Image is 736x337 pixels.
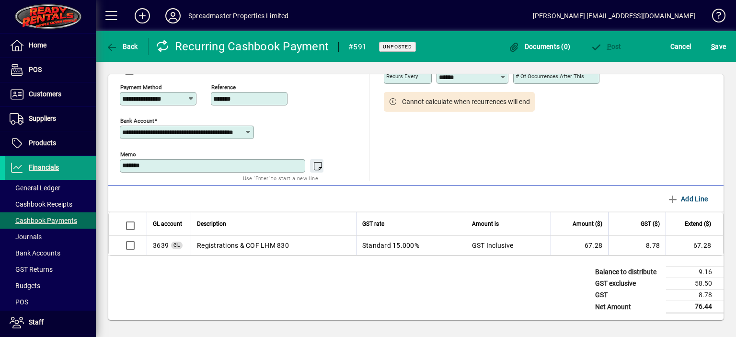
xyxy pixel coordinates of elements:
[106,43,138,50] span: Back
[10,217,77,224] span: Cashbook Payments
[29,90,61,98] span: Customers
[5,131,96,155] a: Products
[402,97,530,107] span: Cannot calculate when recurrences will end
[120,117,154,124] mat-label: Bank Account
[5,278,96,294] a: Budgets
[5,196,96,212] a: Cashbook Receipts
[516,73,584,80] mat-label: # of occurrences after this
[5,82,96,106] a: Customers
[96,38,149,55] app-page-header-button: Back
[506,38,573,55] button: Documents (0)
[5,245,96,261] a: Bank Accounts
[663,190,712,208] button: Add Line
[10,249,60,257] span: Bank Accounts
[153,219,182,229] span: GL account
[466,236,551,255] td: GST Inclusive
[573,219,602,229] span: Amount ($)
[120,84,162,91] mat-label: Payment method
[29,41,46,49] span: Home
[5,212,96,229] a: Cashbook Payments
[590,278,666,290] td: GST exclusive
[197,219,226,229] span: Description
[670,39,691,54] span: Cancel
[29,66,42,73] span: POS
[188,8,288,23] div: Spreadmaster Properties Limited
[10,184,60,192] span: General Ledger
[243,173,318,184] mat-hint: Use 'Enter' to start a new line
[668,38,694,55] button: Cancel
[10,298,28,306] span: POS
[348,39,367,55] div: #591
[10,282,40,290] span: Budgets
[10,200,72,208] span: Cashbook Receipts
[590,267,666,278] td: Balance to distribute
[156,39,329,54] div: Recurring Cashbook Payment
[173,243,180,248] span: GL
[103,38,140,55] button: Back
[5,294,96,310] a: POS
[666,267,724,278] td: 9.16
[608,236,666,255] td: 8.78
[10,266,53,273] span: GST Returns
[29,318,44,326] span: Staff
[5,261,96,278] a: GST Returns
[666,290,724,301] td: 8.78
[362,219,384,229] span: GST rate
[383,44,412,50] span: Unposted
[5,229,96,245] a: Journals
[29,139,56,147] span: Products
[590,301,666,313] td: Net Amount
[667,191,708,207] span: Add Line
[508,43,570,50] span: Documents (0)
[10,233,42,241] span: Journals
[590,290,666,301] td: GST
[386,73,418,80] mat-label: Recurs every
[5,34,96,58] a: Home
[5,58,96,82] a: POS
[356,236,466,255] td: Standard 15.000%
[551,236,608,255] td: 67.28
[666,301,724,313] td: 76.44
[533,8,695,23] div: [PERSON_NAME] [EMAIL_ADDRESS][DOMAIN_NAME]
[588,38,624,55] button: Post
[607,43,611,50] span: P
[709,38,728,55] button: Save
[711,39,726,54] span: ave
[711,43,715,50] span: S
[641,219,660,229] span: GST ($)
[5,180,96,196] a: General Ledger
[666,236,723,255] td: 67.28
[29,115,56,122] span: Suppliers
[191,236,356,255] td: Registrations & COF LHM 830
[158,7,188,24] button: Profile
[705,2,724,33] a: Knowledge Base
[29,163,59,171] span: Financials
[666,278,724,290] td: 58.50
[120,151,136,158] mat-label: Memo
[590,43,621,50] span: ost
[153,241,169,250] span: Registrations & COF's
[127,7,158,24] button: Add
[5,107,96,131] a: Suppliers
[472,219,499,229] span: Amount is
[685,219,711,229] span: Extend ($)
[5,311,96,335] a: Staff
[211,84,236,91] mat-label: Reference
